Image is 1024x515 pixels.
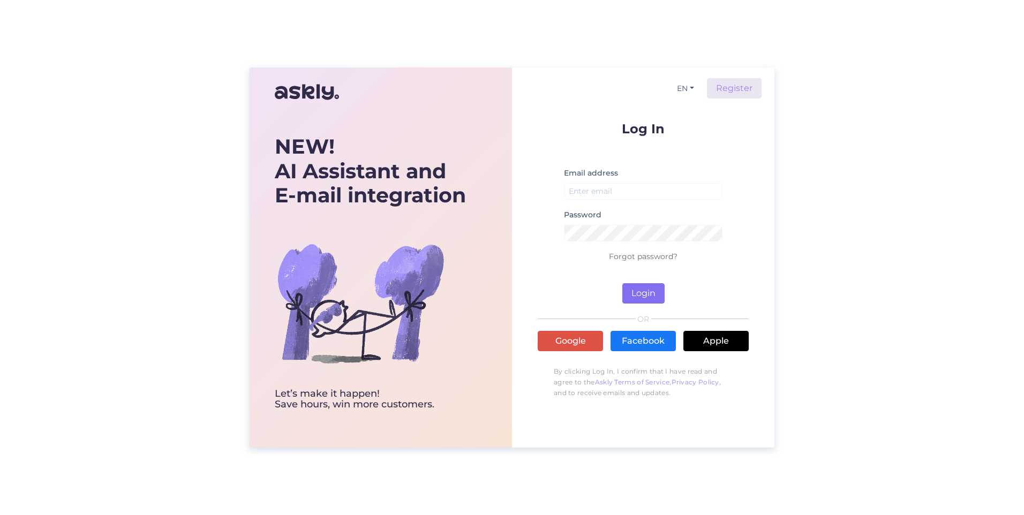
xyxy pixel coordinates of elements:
[275,217,446,389] img: bg-askly
[611,331,676,351] a: Facebook
[609,252,677,261] a: Forgot password?
[673,81,698,96] button: EN
[636,315,651,323] span: OR
[683,331,749,351] a: Apple
[275,134,335,159] b: NEW!
[538,361,749,404] p: By clicking Log In, I confirm that I have read and agree to the , , and to receive emails and upd...
[538,122,749,135] p: Log In
[622,283,665,304] button: Login
[538,331,603,351] a: Google
[672,378,719,386] a: Privacy Policy
[275,134,466,208] div: AI Assistant and E-mail integration
[595,378,670,386] a: Askly Terms of Service
[564,168,618,179] label: Email address
[564,183,722,200] input: Enter email
[275,389,466,410] div: Let’s make it happen! Save hours, win more customers.
[707,78,762,99] a: Register
[564,209,601,221] label: Password
[275,79,339,105] img: Askly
